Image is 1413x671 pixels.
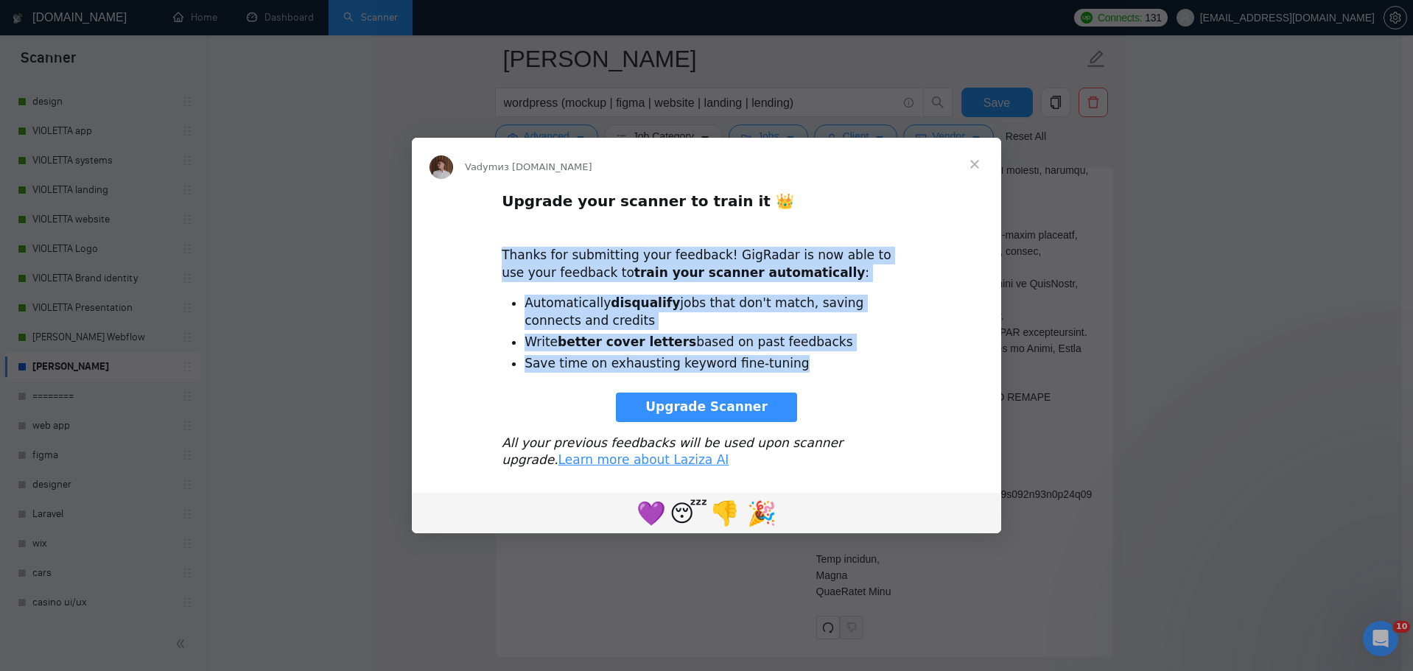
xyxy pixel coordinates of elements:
b: better cover letters [558,334,696,349]
a: Learn more about Laziza AI [558,452,729,467]
span: Upgrade Scanner [645,399,768,414]
span: Закрыть [948,138,1001,191]
b: train your scanner automatically [634,265,866,280]
a: Upgrade Scanner [616,393,797,422]
span: 1 reaction [706,495,743,530]
span: tada reaction [743,495,780,530]
b: disqualify [611,295,680,310]
li: Save time on exhausting keyword fine-tuning [525,355,911,373]
div: Thanks for submitting your feedback! GigRadar is now able to use your feedback to : [502,230,911,282]
span: sleeping reaction [670,495,706,530]
li: Automatically jobs that don't match, saving connects and credits [525,295,911,330]
span: purple heart reaction [633,495,670,530]
span: Vadym [465,161,497,172]
li: Write based on past feedbacks [525,334,911,351]
span: из [DOMAIN_NAME] [497,161,592,172]
span: 👎 [710,499,740,527]
span: 💜 [637,499,666,527]
b: Upgrade your scanner to train it 👑 [502,192,794,210]
span: 😴 [670,499,707,527]
span: 🎉 [747,499,776,527]
i: All your previous feedbacks will be used upon scanner upgrade. [502,435,843,468]
img: Profile image for Vadym [429,155,453,179]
